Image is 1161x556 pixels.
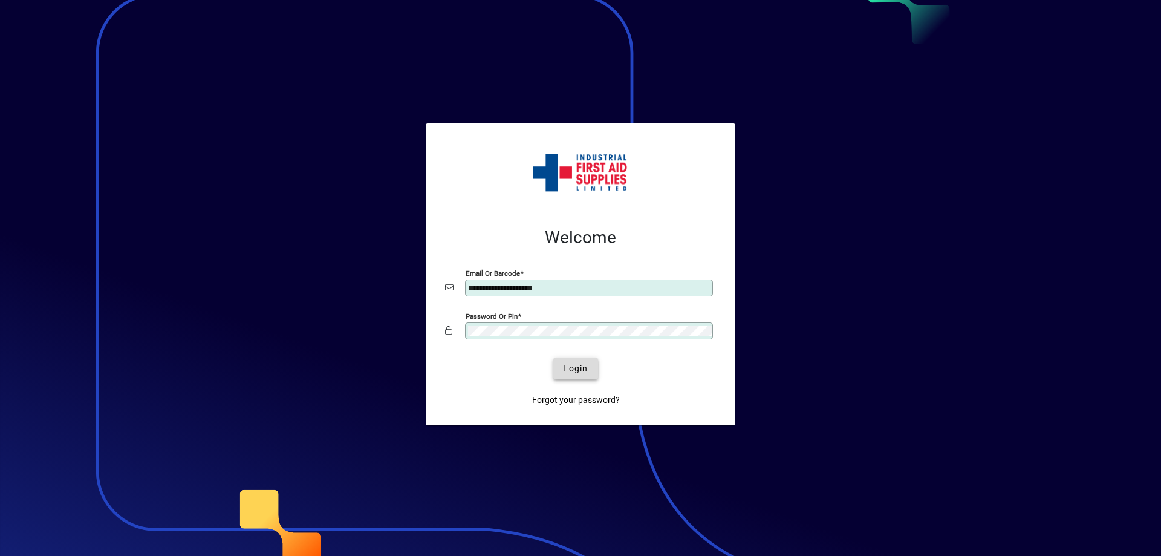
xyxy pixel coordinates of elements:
[563,362,588,375] span: Login
[532,394,620,407] span: Forgot your password?
[553,358,597,379] button: Login
[527,389,625,411] a: Forgot your password?
[466,269,520,278] mat-label: Email or Barcode
[445,227,716,248] h2: Welcome
[466,312,518,321] mat-label: Password or Pin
